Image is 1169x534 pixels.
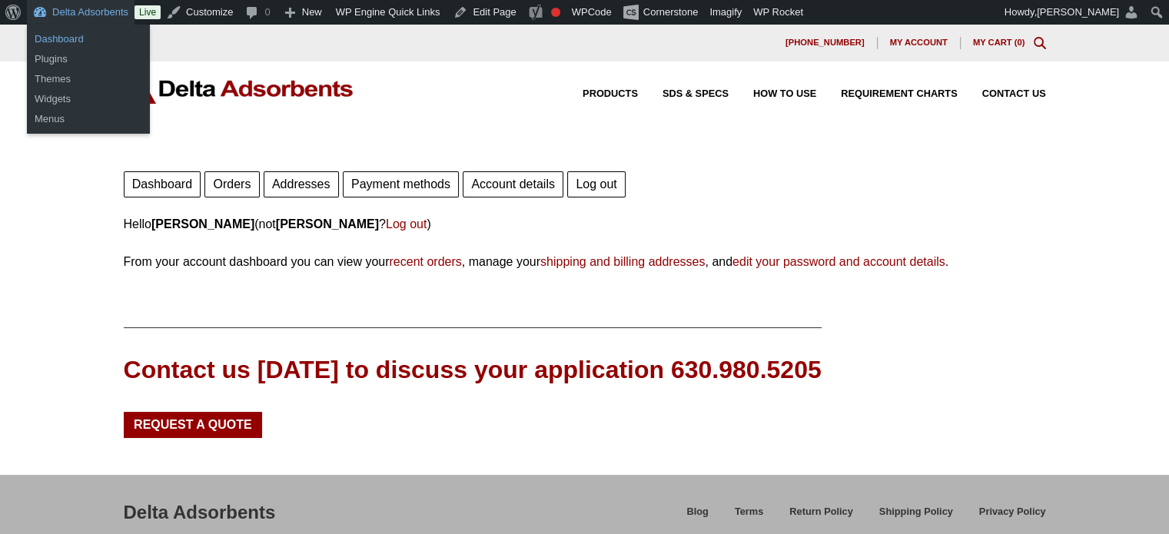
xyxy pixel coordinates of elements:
span: 0 [1017,38,1021,47]
ul: Delta Adsorbents [27,25,150,74]
strong: [PERSON_NAME] [151,217,254,231]
a: Terms [722,503,776,530]
a: Dashboard [27,29,150,49]
a: Requirement Charts [816,89,957,99]
a: Plugins [27,49,150,69]
a: Privacy Policy [966,503,1046,530]
a: My account [878,37,961,49]
a: edit your password and account details [732,255,945,268]
a: Shipping Policy [866,503,966,530]
p: Hello (not ? ) [124,214,1046,234]
span: Privacy Policy [979,507,1046,517]
a: Log out [386,217,427,231]
span: Requirement Charts [841,89,957,99]
a: Request a Quote [124,412,263,438]
strong: [PERSON_NAME] [276,217,379,231]
div: Contact us [DATE] to discuss your application 630.980.5205 [124,353,822,387]
span: SDS & SPECS [663,89,729,99]
a: Log out [567,171,626,197]
a: My Cart (0) [973,38,1025,47]
ul: Delta Adsorbents [27,65,150,134]
span: Products [583,89,638,99]
a: Payment methods [343,171,459,197]
a: How to Use [729,89,816,99]
p: From your account dashboard you can view your , manage your , and . [124,251,1046,272]
a: SDS & SPECS [638,89,729,99]
span: How to Use [753,89,816,99]
nav: Account pages [124,167,1046,197]
a: Dashboard [124,171,201,197]
a: Themes [27,69,150,89]
span: Terms [735,507,763,517]
span: Blog [686,507,708,517]
a: shipping and billing addresses [540,255,705,268]
span: My account [890,38,948,47]
a: [PHONE_NUMBER] [773,37,878,49]
img: Delta Adsorbents [124,74,354,104]
a: Widgets [27,89,150,109]
div: Delta Adsorbents [124,499,276,526]
span: Contact Us [982,89,1046,99]
a: Blog [673,503,721,530]
a: Menus [27,109,150,129]
a: Orders [204,171,259,197]
a: Live [135,5,161,19]
span: Shipping Policy [879,507,953,517]
div: Focus keyphrase not set [551,8,560,17]
a: Contact Us [958,89,1046,99]
a: recent orders [389,255,461,268]
a: Return Policy [776,503,866,530]
span: [PERSON_NAME] [1037,6,1119,18]
div: Toggle Modal Content [1034,37,1046,49]
span: [PHONE_NUMBER] [785,38,865,47]
a: Account details [463,171,563,197]
span: Request a Quote [134,419,252,431]
a: Products [558,89,638,99]
a: Addresses [264,171,339,197]
span: Return Policy [789,507,853,517]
